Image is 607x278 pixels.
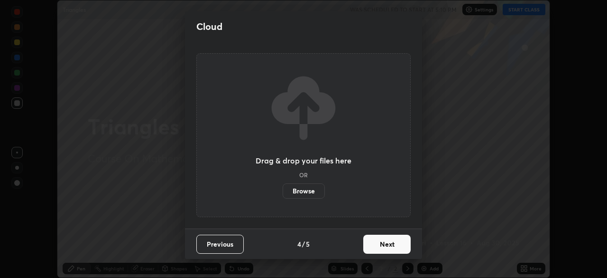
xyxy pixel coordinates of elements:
[256,157,351,164] h3: Drag & drop your files here
[299,172,308,178] h5: OR
[363,235,411,254] button: Next
[306,239,310,249] h4: 5
[302,239,305,249] h4: /
[297,239,301,249] h4: 4
[196,20,222,33] h2: Cloud
[196,235,244,254] button: Previous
